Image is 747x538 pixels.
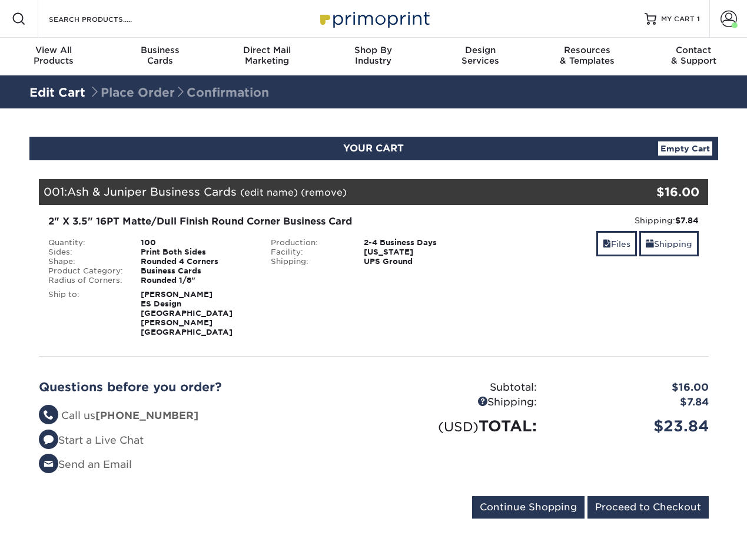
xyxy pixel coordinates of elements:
a: Shipping [639,231,699,256]
strong: $7.84 [675,216,699,225]
div: $7.84 [546,395,718,410]
div: Production: [262,238,355,247]
strong: [PERSON_NAME] ES Design [GEOGRAPHIC_DATA][PERSON_NAME] [GEOGRAPHIC_DATA] [141,290,233,336]
h2: Questions before you order? [39,380,365,394]
span: Business [107,45,213,55]
div: Shipping: [262,257,355,266]
a: Edit Cart [29,85,85,100]
div: Product Category: [39,266,132,276]
div: Shipping: [374,395,546,410]
div: Rounded 4 Corners [132,257,262,266]
a: (edit name) [240,187,298,198]
a: Start a Live Chat [39,434,144,446]
div: Ship to: [39,290,132,337]
div: Services [427,45,533,66]
li: Call us [39,408,365,424]
div: Business Cards [132,266,262,276]
div: Shape: [39,257,132,266]
a: Empty Cart [658,141,712,156]
div: 100 [132,238,262,247]
a: Shop ByIndustry [320,38,427,75]
span: Design [427,45,533,55]
div: $16.00 [597,183,700,201]
a: DesignServices [427,38,533,75]
a: Files [596,231,637,256]
div: $23.84 [546,415,718,437]
span: Shop By [320,45,427,55]
div: 2" X 3.5" 16PT Matte/Dull Finish Round Corner Business Card [48,214,476,229]
span: Contact [640,45,747,55]
div: $16.00 [546,380,718,395]
small: (USD) [438,419,479,434]
div: Cards [107,45,213,66]
div: Shipping: [494,214,699,226]
a: Resources& Templates [533,38,640,75]
div: 001: [39,179,597,205]
div: Facility: [262,247,355,257]
a: Direct MailMarketing [214,38,320,75]
input: Proceed to Checkout [587,496,709,519]
div: Subtotal: [374,380,546,395]
div: Industry [320,45,427,66]
span: files [603,239,611,249]
div: Marketing [214,45,320,66]
span: Resources [533,45,640,55]
input: Continue Shopping [472,496,585,519]
span: 1 [697,15,700,23]
span: YOUR CART [343,143,404,154]
div: UPS Ground [355,257,485,266]
a: Send an Email [39,458,132,470]
div: Sides: [39,247,132,257]
div: Print Both Sides [132,247,262,257]
strong: [PHONE_NUMBER] [95,410,198,421]
div: & Templates [533,45,640,66]
span: Ash & Juniper Business Cards [67,185,237,198]
div: 2-4 Business Days [355,238,485,247]
a: (remove) [301,187,347,198]
div: Radius of Corners: [39,276,132,285]
span: MY CART [661,14,695,24]
span: Direct Mail [214,45,320,55]
a: Contact& Support [640,38,747,75]
a: BusinessCards [107,38,213,75]
div: Quantity: [39,238,132,247]
div: TOTAL: [374,415,546,437]
input: SEARCH PRODUCTS..... [48,12,162,26]
div: [US_STATE] [355,247,485,257]
img: Primoprint [315,6,433,31]
span: shipping [646,239,654,249]
span: Place Order Confirmation [89,85,269,100]
div: Rounded 1/8" [132,276,262,285]
div: & Support [640,45,747,66]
